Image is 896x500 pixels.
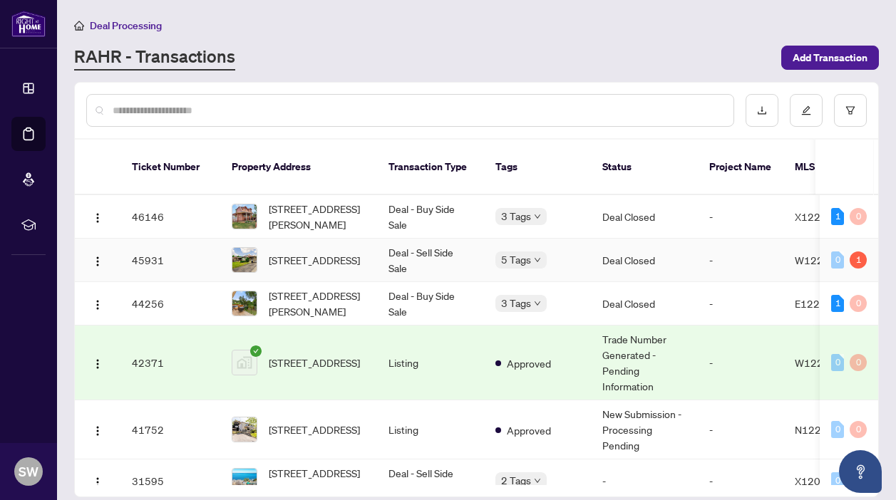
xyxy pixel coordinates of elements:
[845,105,855,115] span: filter
[250,345,262,357] span: check-circle
[232,469,257,493] img: thumbnail-img
[377,400,484,459] td: Listing
[120,282,220,325] td: 44256
[790,94,823,127] button: edit
[501,208,531,224] span: 3 Tags
[831,421,844,438] div: 0
[698,239,783,282] td: -
[698,282,783,325] td: -
[74,45,235,71] a: RAHR - Transactions
[698,400,783,459] td: -
[591,400,698,459] td: New Submission - Processing Pending
[11,11,46,37] img: logo
[269,422,360,437] span: [STREET_ADDRESS]
[19,462,38,481] span: SW
[86,351,109,374] button: Logo
[269,288,366,319] span: [STREET_ADDRESS][PERSON_NAME]
[232,417,257,442] img: thumbnail-img
[232,248,257,272] img: thumbnail-img
[120,239,220,282] td: 45931
[92,299,103,311] img: Logo
[232,204,257,229] img: thumbnail-img
[795,474,853,487] span: X12060483
[232,350,257,375] img: thumbnail-img
[698,325,783,400] td: -
[795,210,853,223] span: X12284951
[534,256,541,264] span: down
[795,356,855,369] span: W12262937
[591,195,698,239] td: Deal Closed
[92,358,103,370] img: Logo
[120,195,220,239] td: 46146
[698,140,783,195] th: Project Name
[591,140,698,195] th: Status
[86,469,109,492] button: Logo
[850,295,867,312] div: 0
[831,208,844,225] div: 1
[501,472,531,489] span: 2 Tags
[484,140,591,195] th: Tags
[534,300,541,307] span: down
[795,254,855,266] span: W12262937
[781,46,879,70] button: Add Transaction
[839,450,882,493] button: Open asap
[850,208,867,225] div: 0
[834,94,867,127] button: filter
[120,140,220,195] th: Ticket Number
[507,355,551,371] span: Approved
[783,140,869,195] th: MLS #
[86,205,109,228] button: Logo
[86,249,109,271] button: Logo
[507,422,551,438] span: Approved
[850,251,867,269] div: 1
[269,465,366,496] span: [STREET_ADDRESS][PERSON_NAME]
[86,418,109,441] button: Logo
[90,19,162,32] span: Deal Processing
[86,292,109,315] button: Logo
[232,291,257,316] img: thumbnail-img
[92,476,103,488] img: Logo
[534,477,541,484] span: down
[831,354,844,371] div: 0
[501,251,531,268] span: 5 Tags
[501,295,531,311] span: 3 Tags
[698,195,783,239] td: -
[377,282,484,325] td: Deal - Buy Side Sale
[850,421,867,438] div: 0
[757,105,767,115] span: download
[377,140,484,195] th: Transaction Type
[795,423,853,436] span: N12224592
[591,325,698,400] td: Trade Number Generated - Pending Information
[831,251,844,269] div: 0
[74,21,84,31] span: home
[92,425,103,437] img: Logo
[120,400,220,459] td: 41752
[793,46,867,69] span: Add Transaction
[377,325,484,400] td: Listing
[92,256,103,267] img: Logo
[831,295,844,312] div: 1
[591,282,698,325] td: Deal Closed
[591,239,698,282] td: Deal Closed
[746,94,778,127] button: download
[795,297,852,310] span: E12274791
[850,354,867,371] div: 0
[534,213,541,220] span: down
[377,195,484,239] td: Deal - Buy Side Sale
[220,140,377,195] th: Property Address
[801,105,811,115] span: edit
[377,239,484,282] td: Deal - Sell Side Sale
[120,325,220,400] td: 42371
[92,212,103,224] img: Logo
[269,201,366,232] span: [STREET_ADDRESS][PERSON_NAME]
[831,472,844,489] div: 0
[269,355,360,370] span: [STREET_ADDRESS]
[269,252,360,268] span: [STREET_ADDRESS]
